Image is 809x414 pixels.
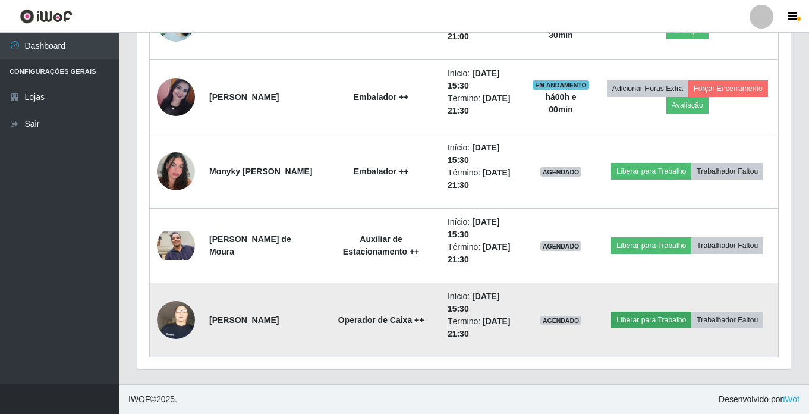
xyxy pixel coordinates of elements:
[611,312,691,328] button: Liberar para Trabalho
[448,68,500,90] time: [DATE] 15:30
[448,142,518,167] li: Início:
[128,394,150,404] span: IWOF
[448,92,518,117] li: Término:
[157,78,195,116] img: 1752499690681.jpeg
[354,92,409,102] strong: Embalador ++
[20,9,73,24] img: CoreUI Logo
[783,394,799,404] a: iWof
[448,67,518,92] li: Início:
[719,393,799,406] span: Desenvolvido por
[540,241,582,251] span: AGENDADO
[545,18,576,40] strong: há 00 h e 30 min
[209,315,279,325] strong: [PERSON_NAME]
[691,312,763,328] button: Trabalhador Faltou
[448,315,518,340] li: Término:
[688,80,768,97] button: Forçar Encerramento
[448,167,518,192] li: Término:
[691,237,763,254] button: Trabalhador Faltou
[157,294,195,345] img: 1723623614898.jpeg
[209,167,312,176] strong: Monyky [PERSON_NAME]
[607,80,688,97] button: Adicionar Horas Extra
[448,291,500,313] time: [DATE] 15:30
[611,237,691,254] button: Liberar para Trabalho
[533,80,589,90] span: EM ANDAMENTO
[448,290,518,315] li: Início:
[343,234,419,256] strong: Auxiliar de Estacionamento ++
[540,167,582,177] span: AGENDADO
[545,92,576,114] strong: há 00 h e 00 min
[448,216,518,241] li: Início:
[448,217,500,239] time: [DATE] 15:30
[209,234,291,256] strong: [PERSON_NAME] de Moura
[611,163,691,180] button: Liberar para Trabalho
[540,316,582,325] span: AGENDADO
[691,163,763,180] button: Trabalhador Faltou
[354,167,409,176] strong: Embalador ++
[157,231,195,260] img: 1733961547781.jpeg
[338,315,424,325] strong: Operador de Caixa ++
[209,92,279,102] strong: [PERSON_NAME]
[128,393,177,406] span: © 2025 .
[448,143,500,165] time: [DATE] 15:30
[448,241,518,266] li: Término:
[666,97,709,114] button: Avaliação
[157,137,195,205] img: 1732469609290.jpeg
